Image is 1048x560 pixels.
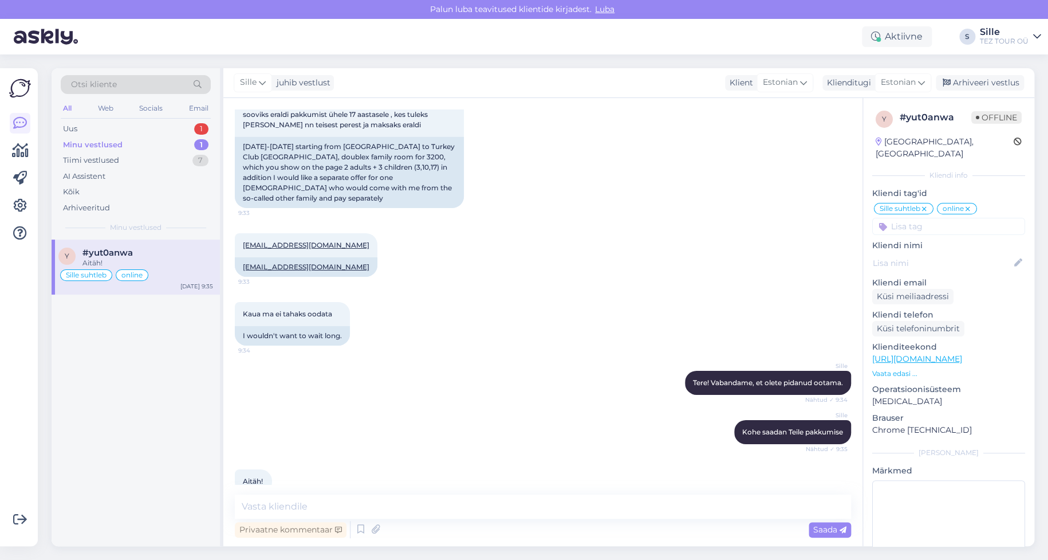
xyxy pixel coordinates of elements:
[872,170,1025,181] div: Kliendi info
[872,289,954,304] div: Küsi meiliaadressi
[180,282,213,291] div: [DATE] 9:35
[66,272,107,279] span: Sille suhtleb
[971,111,1022,124] span: Offline
[63,186,80,198] div: Kõik
[592,4,618,14] span: Luba
[813,524,846,535] span: Saada
[862,26,932,47] div: Aktiivne
[742,428,843,436] span: Kohe saadan Teile pakkumise
[63,202,110,214] div: Arhiveeritud
[880,205,920,212] span: Sille suhtleb
[805,362,848,370] span: Sille
[980,37,1029,46] div: TEZ TOUR OÜ
[805,445,848,453] span: Nähtud ✓ 9:35
[121,272,143,279] span: online
[63,171,105,182] div: AI Assistent
[235,522,346,538] div: Privaatne kommentaar
[872,424,1025,436] p: Chrome [TECHNICAL_ID]
[872,187,1025,199] p: Kliendi tag'id
[272,77,330,89] div: juhib vestlust
[805,395,848,404] span: Nähtud ✓ 9:34
[881,76,916,89] span: Estonian
[243,263,369,271] a: [EMAIL_ADDRESS][DOMAIN_NAME]
[187,101,211,116] div: Email
[238,209,281,217] span: 9:33
[959,29,975,45] div: S
[872,465,1025,477] p: Märkmed
[980,28,1029,37] div: Sille
[235,137,464,208] div: [DATE]-[DATE] starting from [GEOGRAPHIC_DATA] to Turkey Club [GEOGRAPHIC_DATA], doublex family ro...
[243,310,332,318] span: Kaua ma ei tahaks oodata
[872,321,964,336] div: Küsi telefoninumbrit
[882,115,887,123] span: y
[872,383,1025,395] p: Operatsioonisüsteem
[194,139,208,151] div: 1
[110,222,161,233] span: Minu vestlused
[872,341,1025,353] p: Klienditeekond
[872,369,1025,379] p: Vaata edasi ...
[61,101,74,116] div: All
[872,354,962,364] a: [URL][DOMAIN_NAME]
[872,412,1025,424] p: Brauser
[63,155,119,166] div: Tiimi vestlused
[876,136,1014,160] div: [GEOGRAPHIC_DATA], [GEOGRAPHIC_DATA]
[235,326,350,346] div: I wouldn't want to wait long.
[243,241,369,249] a: [EMAIL_ADDRESS][DOMAIN_NAME]
[238,277,281,286] span: 9:33
[822,77,871,89] div: Klienditugi
[82,258,213,268] div: Aitäh!
[725,77,753,89] div: Klient
[65,252,69,260] span: y
[943,205,964,212] span: online
[693,378,843,387] span: Tere! Vabandame, et olete pidanud ootama.
[936,75,1024,91] div: Arhiveeri vestlus
[71,79,117,91] span: Otsi kliente
[805,411,848,420] span: Sille
[63,123,77,135] div: Uus
[63,139,123,151] div: Minu vestlused
[872,448,1025,458] div: [PERSON_NAME]
[980,28,1041,46] a: SilleTEZ TOUR OÜ
[763,76,798,89] span: Estonian
[82,248,133,258] span: #yut0anwa
[243,477,263,485] span: Aitäh!
[872,240,1025,252] p: Kliendi nimi
[872,218,1025,235] input: Lisa tag
[872,395,1025,408] p: [MEDICAL_DATA]
[240,76,257,89] span: Sille
[194,123,208,135] div: 1
[872,309,1025,321] p: Kliendi telefon
[96,101,116,116] div: Web
[900,111,971,124] div: # yut0anwa
[9,77,31,99] img: Askly Logo
[238,346,281,355] span: 9:34
[137,101,165,116] div: Socials
[192,155,208,166] div: 7
[872,277,1025,289] p: Kliendi email
[873,257,1012,269] input: Lisa nimi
